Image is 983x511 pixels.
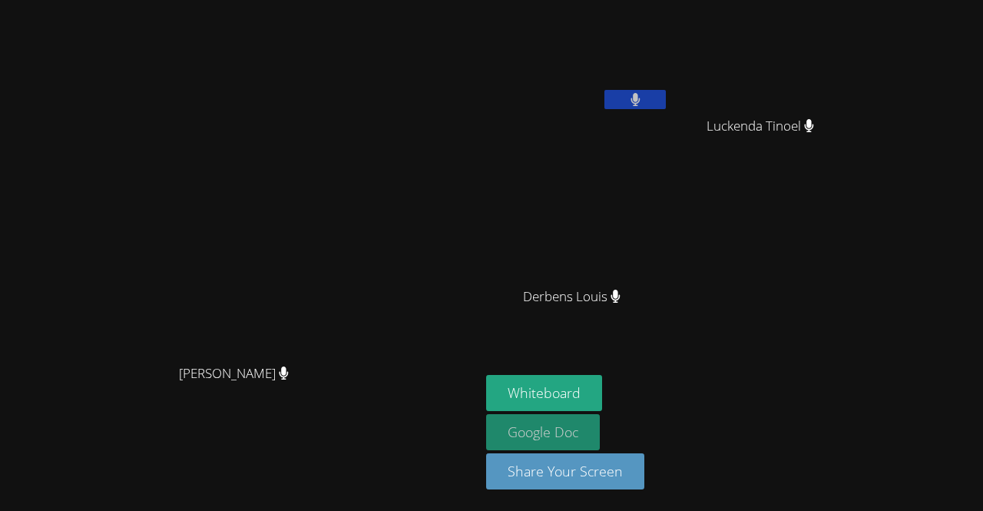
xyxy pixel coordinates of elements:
[486,375,602,411] button: Whiteboard
[486,414,600,450] a: Google Doc
[179,363,289,385] span: [PERSON_NAME]
[486,453,644,489] button: Share Your Screen
[707,115,814,138] span: Luckenda Tinoel
[523,286,621,308] span: Derbens Louis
